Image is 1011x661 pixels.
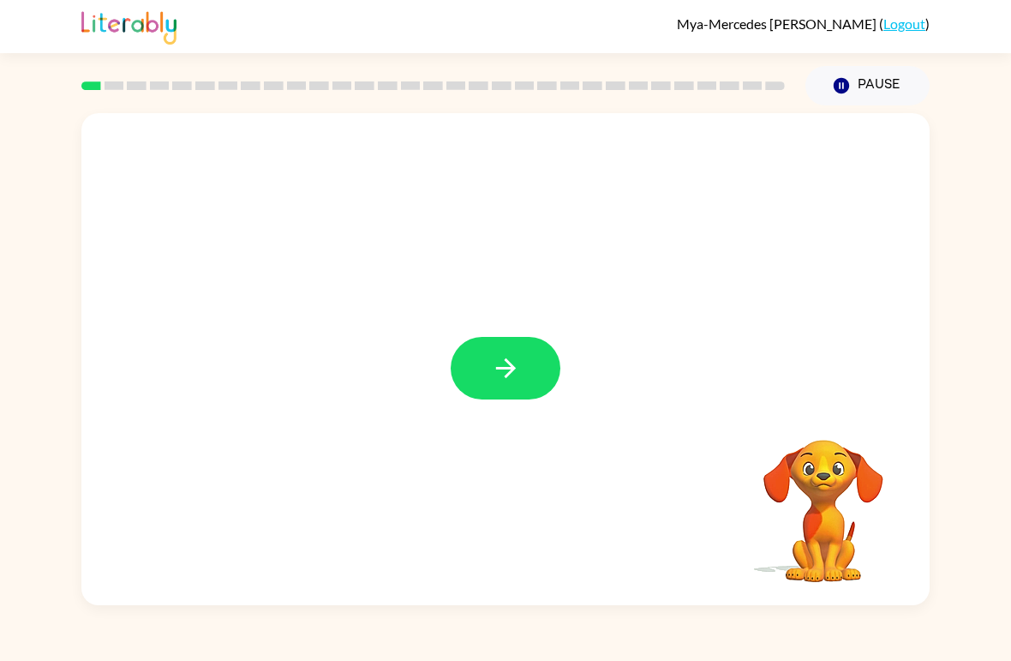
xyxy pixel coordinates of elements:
button: Pause [805,66,930,105]
span: Mya-Mercedes [PERSON_NAME] [677,15,879,32]
video: Your browser must support playing .mp4 files to use Literably. Please try using another browser. [738,413,909,585]
a: Logout [883,15,925,32]
img: Literably [81,7,176,45]
div: ( ) [677,15,930,32]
